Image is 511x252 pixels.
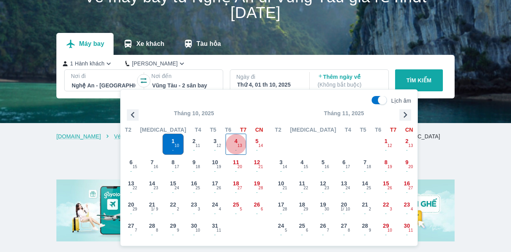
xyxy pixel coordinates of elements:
[217,227,221,234] span: 11
[184,232,204,238] span: -
[362,179,368,187] span: 14
[354,155,376,176] button: 7-18
[395,69,443,91] button: TÌM KIẾM
[153,185,158,191] span: 23
[388,143,392,149] span: 12
[278,179,284,187] span: 10
[184,155,205,176] button: 9-18
[388,185,392,191] span: 26
[142,168,163,174] span: -
[376,155,397,176] button: 8-19
[299,179,305,187] span: 11
[383,222,389,230] span: 29
[292,176,313,197] button: 11-22
[271,109,417,117] p: Tháng 11, 2025
[355,210,375,217] span: -
[397,168,417,174] span: -
[149,179,155,187] span: 14
[312,155,334,176] button: 5-16
[408,164,413,170] span: 20
[193,137,196,145] span: 2
[385,137,388,145] span: 1
[376,232,396,238] span: -
[258,143,263,149] span: 14
[238,164,242,170] span: 20
[226,197,247,218] button: 25-5
[376,210,396,217] span: -
[56,132,455,140] nav: breadcrumb
[136,40,164,48] p: Xe khách
[408,185,413,191] span: 27
[121,109,267,117] p: Tháng 10, 2025
[204,134,226,155] button: 3-12
[318,81,381,89] p: ( Không bắt buộc )
[246,134,267,155] button: 5-14
[56,133,101,140] a: [DOMAIN_NAME]
[283,206,287,212] span: 28
[170,179,176,187] span: 15
[204,218,226,239] button: 31-11
[235,137,238,145] span: 4
[163,168,183,174] span: -
[133,206,137,212] span: 29
[56,179,455,241] img: banner-home
[246,197,267,218] button: 26-6
[217,143,221,149] span: 12
[226,210,246,217] span: -
[362,201,368,208] span: 21
[320,201,326,208] span: 19
[125,126,131,134] span: T2
[163,155,184,176] button: 8-17
[226,155,247,176] button: 11-20
[408,227,413,234] span: 11
[396,155,417,176] button: 9-20
[406,76,432,84] p: TÌM KIẾM
[341,201,347,208] span: 20
[334,155,355,176] button: 6-17
[383,201,389,208] span: 22
[355,189,375,196] span: -
[375,126,381,134] span: T6
[396,197,417,218] button: 23-4
[397,147,417,153] span: -
[226,134,247,155] button: 4-13
[271,168,291,174] span: -
[140,126,186,134] span: [MEDICAL_DATA]
[312,197,334,218] button: 19-30
[133,164,137,170] span: 15
[125,60,186,68] button: [PERSON_NAME]
[175,143,179,149] span: 10
[212,201,218,208] span: 24
[388,227,392,234] span: 10
[345,185,350,191] span: 24
[121,232,141,238] span: -
[213,137,217,145] span: 3
[197,40,221,48] p: Tàu hỏa
[390,126,396,134] span: T7
[121,218,142,239] button: 27-7
[391,97,411,105] p: Lịch âm
[121,210,141,217] span: -
[163,134,184,155] button: 1-10
[405,137,408,145] span: 2
[320,179,326,187] span: 12
[247,210,267,217] span: -
[367,185,371,191] span: 25
[149,201,155,208] span: 21
[163,147,183,153] span: -
[278,222,284,230] span: 24
[163,232,183,238] span: -
[212,158,218,166] span: 10
[130,158,133,166] span: 6
[152,72,217,80] p: Nơi đến
[233,158,239,166] span: 11
[238,185,242,191] span: 27
[354,218,376,239] button: 28-9
[271,189,291,196] span: -
[204,197,226,218] button: 24-4
[292,197,313,218] button: 18-29
[175,185,179,191] span: 24
[175,164,179,170] span: 17
[170,222,176,230] span: 29
[205,210,225,217] span: -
